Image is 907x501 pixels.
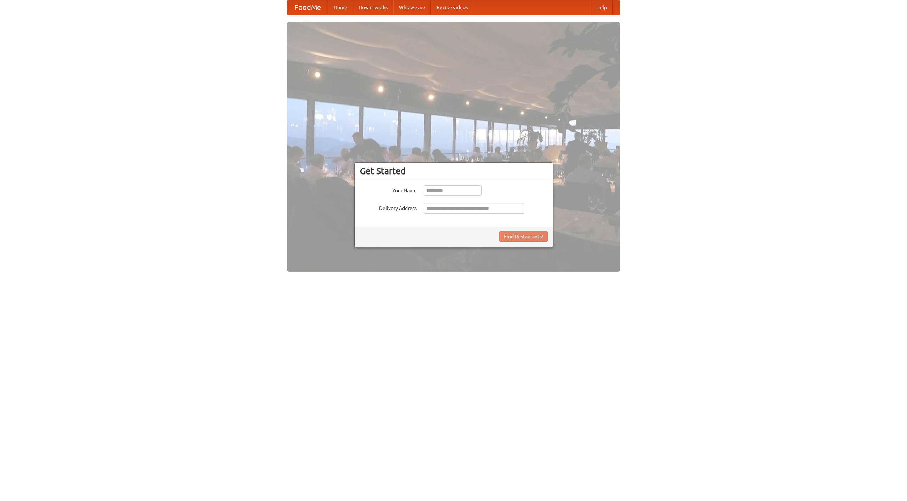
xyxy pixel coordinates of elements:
a: Recipe videos [431,0,473,15]
a: How it works [353,0,393,15]
label: Delivery Address [360,203,417,212]
h3: Get Started [360,166,548,176]
label: Your Name [360,185,417,194]
a: FoodMe [287,0,328,15]
a: Help [591,0,613,15]
a: Who we are [393,0,431,15]
a: Home [328,0,353,15]
button: Find Restaurants! [499,231,548,242]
